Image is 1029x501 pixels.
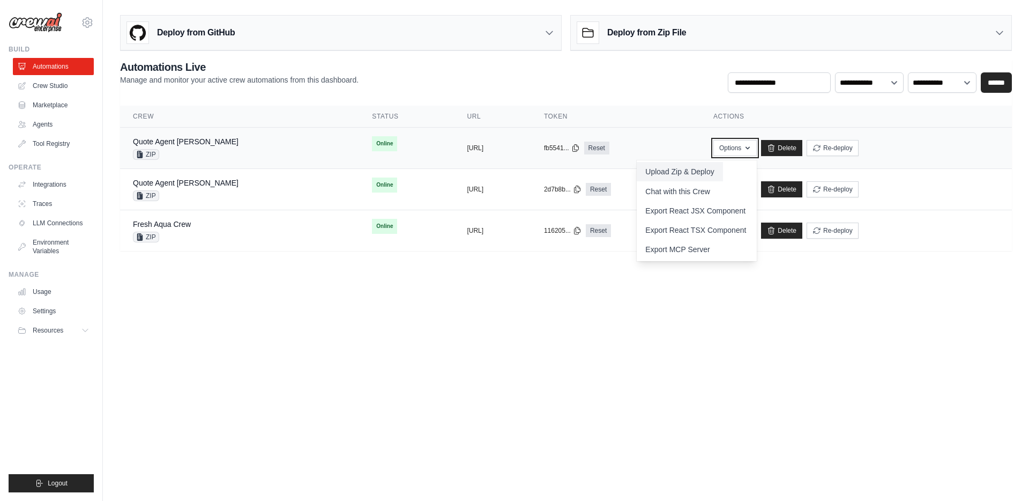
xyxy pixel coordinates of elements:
[13,234,94,260] a: Environment Variables
[157,26,235,39] h3: Deploy from GitHub
[607,26,686,39] h3: Deploy from Zip File
[544,226,581,235] button: 116205...
[9,45,94,54] div: Build
[120,60,359,75] h2: Automations Live
[761,181,802,197] a: Delete
[127,22,148,43] img: GitHub Logo
[637,201,757,220] a: Export React JSX Component
[9,474,94,492] button: Logout
[372,136,397,151] span: Online
[133,190,159,201] span: ZIP
[531,106,700,128] th: Token
[544,144,580,152] button: fb5541...
[586,183,611,196] a: Reset
[586,224,611,237] a: Reset
[13,215,94,232] a: LLM Connections
[133,179,238,187] a: Quote Agent [PERSON_NAME]
[9,270,94,279] div: Manage
[33,326,63,335] span: Resources
[13,135,94,152] a: Tool Registry
[48,479,68,488] span: Logout
[13,303,94,320] a: Settings
[544,185,581,194] button: 2d7b8b...
[761,223,802,239] a: Delete
[133,220,191,229] a: Fresh Aqua Crew
[9,163,94,172] div: Operate
[9,12,62,33] img: Logo
[372,219,397,234] span: Online
[637,182,757,201] a: Chat with this Crew
[637,162,722,181] button: Upload Zip & Deploy
[120,106,359,128] th: Crew
[13,97,94,114] a: Marketplace
[637,220,757,240] a: Export React TSX Component
[700,106,1012,128] th: Actions
[133,232,159,242] span: ZIP
[584,142,609,154] a: Reset
[13,77,94,94] a: Crew Studio
[454,106,531,128] th: URL
[807,181,859,197] button: Re-deploy
[637,240,757,259] a: Export MCP Server
[13,195,94,212] a: Traces
[133,137,238,146] a: Quote Agent [PERSON_NAME]
[120,75,359,85] p: Manage and monitor your active crew automations from this dashboard.
[13,322,94,339] button: Resources
[761,140,802,156] a: Delete
[807,223,859,239] button: Re-deploy
[13,283,94,300] a: Usage
[713,140,757,156] button: Options
[133,149,159,160] span: ZIP
[359,106,454,128] th: Status
[13,116,94,133] a: Agents
[13,176,94,193] a: Integrations
[372,178,397,193] span: Online
[13,58,94,75] a: Automations
[807,140,859,156] button: Re-deploy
